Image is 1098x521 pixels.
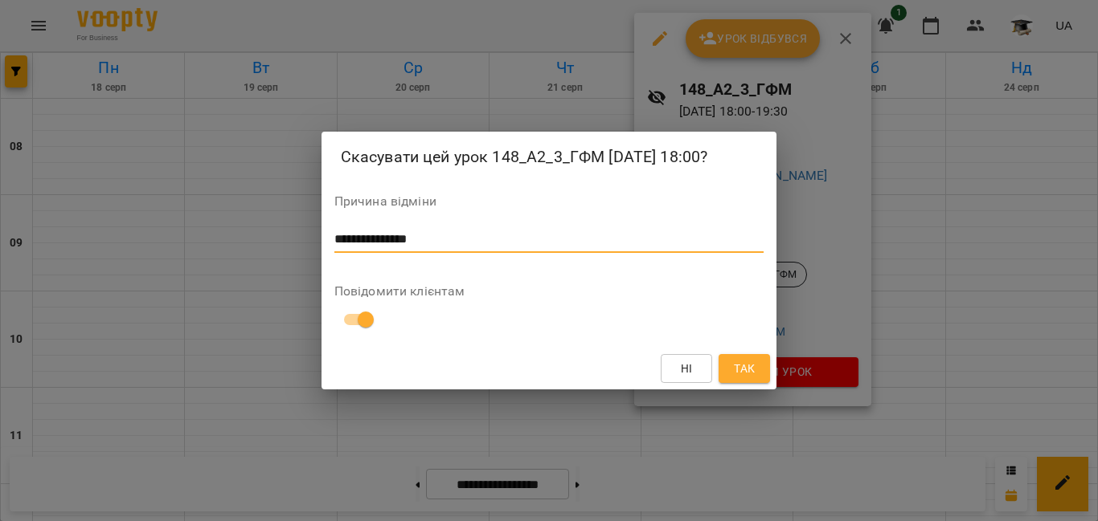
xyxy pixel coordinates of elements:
[719,354,770,383] button: Так
[334,285,764,298] label: Повідомити клієнтам
[341,144,758,169] h2: Скасувати цей урок 148_А2_3_ГФМ [DATE] 18:00?
[681,359,693,378] span: Ні
[334,195,764,208] label: Причина відміни
[661,354,712,383] button: Ні
[734,359,755,378] span: Так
